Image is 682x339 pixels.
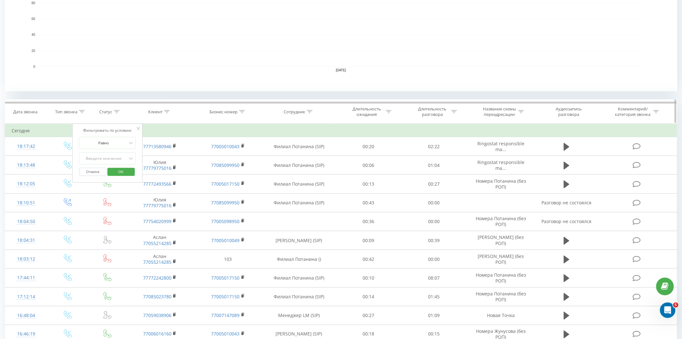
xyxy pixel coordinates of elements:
td: 00:20 [336,137,401,156]
td: Сегодня [5,124,677,137]
a: 77754020999 [143,218,171,224]
td: Филиал Потанина (SIP) [262,269,336,287]
td: 00:27 [401,175,467,193]
td: Юлия [126,193,194,212]
td: Номера Потанина (без РОП) [467,175,535,193]
td: 00:00 [401,212,467,231]
div: Название схемы переадресации [482,106,517,117]
a: 77779775016 [143,165,171,171]
span: OK [112,167,130,177]
td: 00:13 [336,175,401,193]
td: Номера Потанина (без РОП) [467,269,535,287]
td: 00:14 [336,287,401,306]
td: Аслан [126,250,194,269]
td: 00:39 [401,231,467,250]
a: 77085099950 [211,200,240,206]
a: 77059038906 [143,312,171,318]
td: 103 [194,250,262,269]
text: 0 [33,65,35,68]
div: Тип звонка [55,109,77,115]
a: 77772493566 [143,181,171,187]
td: 02:22 [401,137,467,156]
button: Отмена [79,168,106,176]
div: Фильтровать по условию [79,127,136,134]
a: 77005098950 [211,218,240,224]
iframe: Intercom live chat [660,303,676,318]
a: 77713580946 [143,143,171,149]
div: 18:04:31 [12,234,41,247]
a: 77006016160 [143,331,171,337]
td: 01:04 [401,156,467,175]
td: Номера Потанина (без РОП) [467,287,535,306]
a: 77779775016 [143,202,171,209]
td: 00:43 [336,193,401,212]
div: 16:48:04 [12,309,41,322]
div: 18:13:48 [12,159,41,171]
div: Дата звонка [13,109,37,115]
td: Новая Точка [467,306,535,325]
td: 08:07 [401,269,467,287]
td: Филиал Потанина (SIP) [262,175,336,193]
td: 00:42 [336,250,401,269]
div: 18:12:05 [12,178,41,190]
span: Ringostat responsible ma... [477,159,524,171]
td: [PERSON_NAME] (SIP) [262,231,336,250]
div: Введите значение [81,156,127,161]
div: Длительность разговора [415,106,450,117]
td: Филиал Потанина () [262,250,336,269]
text: 40 [32,33,35,37]
td: 00:27 [336,306,401,325]
span: Разговор не состоялся [541,200,591,206]
div: Длительность ожидания [350,106,384,117]
a: 77005017150 [211,275,240,281]
td: Филиал Потанина (SIP) [262,287,336,306]
span: 5 [673,303,678,308]
div: Бизнес номер [209,109,238,115]
div: Комментарий/категория звонка [614,106,652,117]
text: 20 [32,49,35,53]
a: 77005010049 [211,237,240,243]
text: 80 [32,1,35,5]
a: 77055214285 [143,259,171,265]
text: [DATE] [336,69,346,72]
td: Номера Потанина (без РОП) [467,212,535,231]
a: 77005017150 [211,181,240,187]
span: Разговор не состоялся [541,218,591,224]
a: 77007147089 [211,312,240,318]
div: Аудиозапись разговора [548,106,590,117]
div: Сотрудник [284,109,305,115]
div: 18:10:51 [12,197,41,209]
div: Клиент [148,109,162,115]
a: 77005017150 [211,293,240,300]
td: 00:00 [401,250,467,269]
td: Филиал Потанина (SIP) [262,193,336,212]
a: 77772242800 [143,275,171,281]
td: Филиал Потанина (SIP) [262,156,336,175]
a: 77085023780 [143,293,171,300]
td: Менеджер LM (SIP) [262,306,336,325]
div: 17:12:14 [12,291,41,303]
td: 01:45 [401,287,467,306]
div: Статус [99,109,112,115]
text: 60 [32,17,35,21]
div: 18:03:12 [12,253,41,265]
span: Ringostat responsible ma... [477,140,524,152]
td: [PERSON_NAME] (без РОП) [467,231,535,250]
div: 18:04:50 [12,215,41,228]
td: 00:09 [336,231,401,250]
td: [PERSON_NAME] (без РОП) [467,250,535,269]
td: Филиал Потанина (SIP) [262,137,336,156]
td: Аслан [126,231,194,250]
td: 00:10 [336,269,401,287]
a: 77085099950 [211,162,240,168]
a: 77055214285 [143,240,171,246]
td: 00:06 [336,156,401,175]
a: 77005010043 [211,143,240,149]
td: 00:00 [401,193,467,212]
td: Юлия [126,156,194,175]
td: 00:36 [336,212,401,231]
div: 18:17:42 [12,140,41,153]
button: OK [107,168,135,176]
td: 01:09 [401,306,467,325]
a: 77005010043 [211,331,240,337]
